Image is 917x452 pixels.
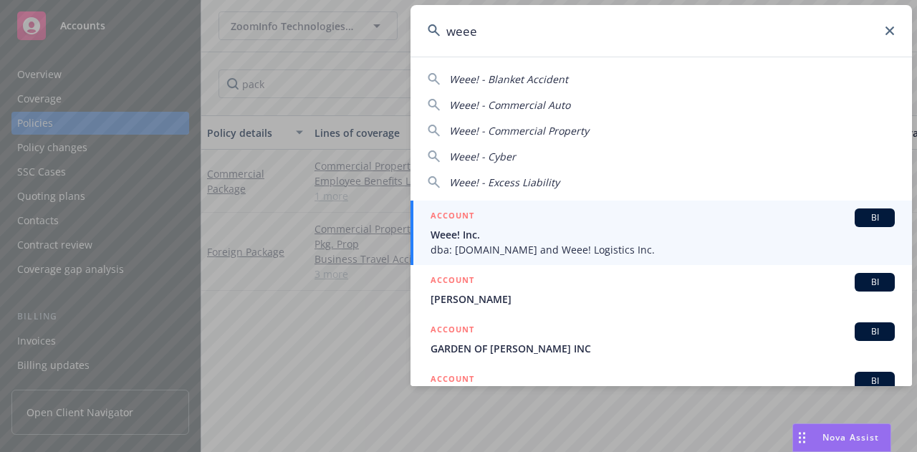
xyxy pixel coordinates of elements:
input: Search... [411,5,912,57]
span: [PERSON_NAME] [431,292,895,307]
span: BI [860,375,889,388]
a: ACCOUNTBI[PERSON_NAME] [411,265,912,314]
h5: ACCOUNT [431,273,474,290]
h5: ACCOUNT [431,322,474,340]
span: Weee! - Excess Liability [449,175,560,189]
span: BI [860,211,889,224]
h5: ACCOUNT [431,372,474,389]
span: BI [860,276,889,289]
span: Weee! - Commercial Property [449,124,589,138]
span: Weee! - Commercial Auto [449,98,570,112]
span: BI [860,325,889,338]
span: dba: [DOMAIN_NAME] and Weee! Logistics Inc. [431,242,895,257]
a: ACCOUNTBIGARDEN OF [PERSON_NAME] INC [411,314,912,364]
h5: ACCOUNT [431,208,474,226]
div: Drag to move [793,424,811,451]
span: GARDEN OF [PERSON_NAME] INC [431,341,895,356]
span: Weee! - Cyber [449,150,516,163]
button: Nova Assist [792,423,891,452]
a: ACCOUNTBI [411,364,912,413]
a: ACCOUNTBIWeee! Inc.dba: [DOMAIN_NAME] and Weee! Logistics Inc. [411,201,912,265]
span: Weee! Inc. [431,227,895,242]
span: Nova Assist [822,431,879,443]
span: Weee! - Blanket Accident [449,72,568,86]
